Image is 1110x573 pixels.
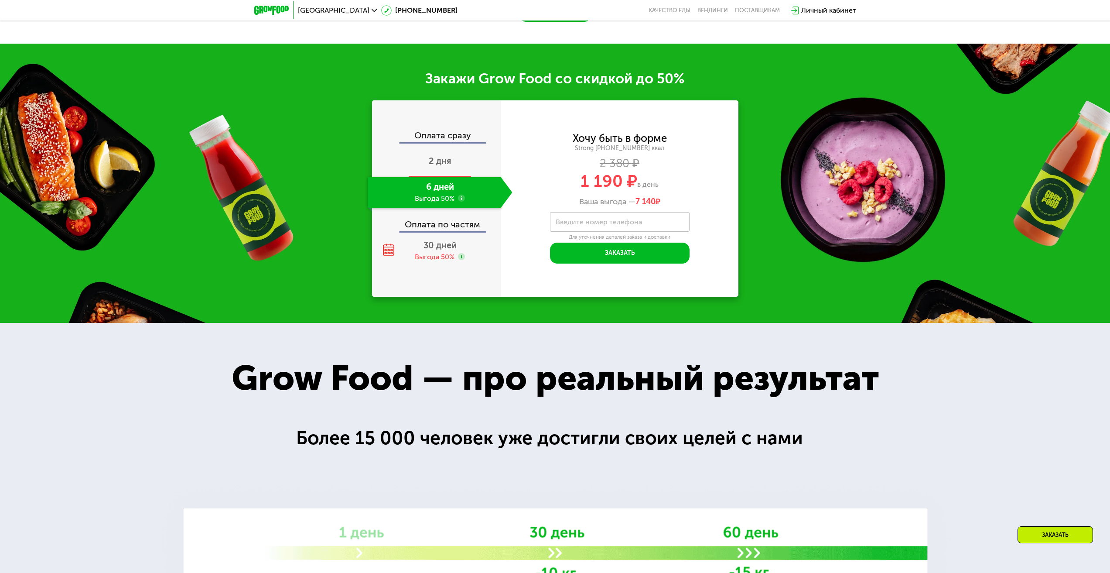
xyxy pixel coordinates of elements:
[649,7,690,14] a: Качество еды
[296,424,814,453] div: Более 15 000 человек уже достигли своих целей с нами
[415,252,454,262] div: Выгода 50%
[373,131,501,142] div: Оплата сразу
[550,243,690,264] button: Заказать
[429,156,451,166] span: 2 дня
[556,220,642,224] label: Введите номер телефона
[501,144,738,152] div: Strong [PHONE_NUMBER] ккал
[573,134,667,143] div: Хочу быть в форме
[501,197,738,207] div: Ваша выгода —
[637,180,659,189] span: в день
[1018,526,1093,543] div: Заказать
[424,240,457,250] span: 30 дней
[298,7,369,14] span: [GEOGRAPHIC_DATA]
[735,7,780,14] div: поставщикам
[581,171,637,191] span: 1 190 ₽
[501,159,738,168] div: 2 380 ₽
[373,211,501,231] div: Оплата по частям
[801,5,856,16] div: Личный кабинет
[205,352,905,405] div: Grow Food — про реальный результат
[381,5,458,16] a: [PHONE_NUMBER]
[550,234,690,241] div: Для уточнения деталей заказа и доставки
[635,197,656,206] span: 7 140
[635,197,660,207] span: ₽
[697,7,728,14] a: Вендинги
